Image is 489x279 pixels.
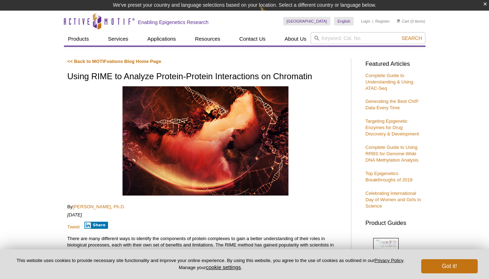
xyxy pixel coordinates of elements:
[283,17,331,25] a: [GEOGRAPHIC_DATA]
[399,35,424,41] button: Search
[365,191,421,209] a: Celebrating International Day of Women and Girls in Science
[206,264,241,270] button: cookie settings
[311,32,425,44] input: Keyword, Cat. No.
[143,32,180,46] a: Applications
[280,32,311,46] a: About Us
[67,224,80,229] a: Tweet
[372,17,374,25] li: |
[375,258,403,263] a: Privacy Policy
[67,59,161,64] a: << Back to MOTIFvations Blog Home Page
[397,17,425,25] li: (0 items)
[361,19,370,24] a: Login
[334,17,354,25] a: English
[67,204,344,210] p: By
[84,222,108,229] button: Share
[11,257,410,271] p: This website uses cookies to provide necessary site functionality and improve your online experie...
[421,259,478,273] button: Got it!
[365,171,412,182] a: Top Epigenetics Breakthroughs of 2018
[375,19,390,24] a: Register
[365,145,418,163] a: Complete Guide to Using RRBS for Genome-Wide DNA Methylation Analysis
[67,236,344,261] p: There are many different ways to identify the components of protein complexes to gain a better un...
[67,212,82,217] em: [DATE]
[373,238,399,271] img: Epi_brochure_140604_cover_web_70x200
[73,204,125,209] a: [PERSON_NAME], Ph.D.
[397,19,409,24] a: Cart
[67,72,344,82] h1: Using RIME to Analyze Protein-Protein Interactions on Chromatin
[138,19,209,25] h2: Enabling Epigenetics Research
[123,86,288,196] img: RIME
[365,73,413,91] a: Complete Guide to Understanding & Using ATAC-Seq
[397,19,400,23] img: Your Cart
[260,5,279,22] img: Change Here
[104,32,133,46] a: Services
[365,61,422,67] h3: Featured Articles
[191,32,225,46] a: Resources
[64,32,93,46] a: Products
[365,216,422,226] h3: Product Guides
[235,32,270,46] a: Contact Us
[365,118,419,136] a: Targeting Epigenetic Enzymes for Drug Discovery & Development
[401,35,422,41] span: Search
[365,99,418,110] a: Generating the Best ChIP Data Every Time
